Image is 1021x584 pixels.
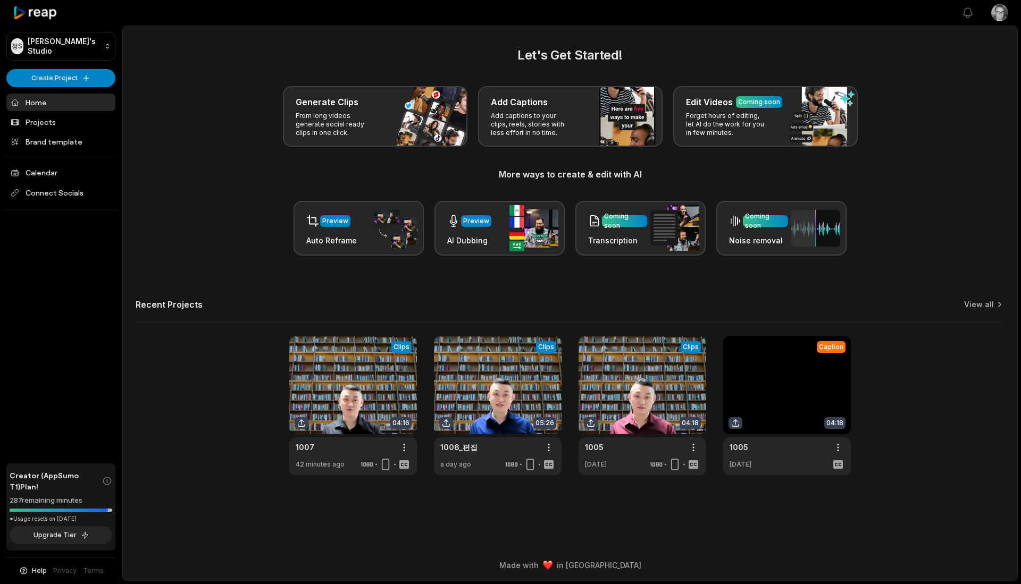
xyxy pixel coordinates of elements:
[19,566,47,575] button: Help
[83,566,104,575] a: Terms
[322,216,348,226] div: Preview
[509,205,558,251] img: ai_dubbing.png
[296,442,314,453] a: 1007
[6,133,115,150] a: Brand template
[28,37,100,56] p: [PERSON_NAME]'s Studio
[6,164,115,181] a: Calendar
[543,561,553,570] img: heart emoji
[10,515,112,523] div: *Usage resets on [DATE]
[10,526,112,544] button: Upgrade Tier
[440,442,478,453] a: 1006_편집
[10,495,112,506] div: 287 remaining minutes
[491,112,573,137] p: Add captions to your clips, reels, stories with less effort in no time.
[585,442,604,453] a: 1005
[136,168,1005,181] h3: More ways to create & edit with AI
[306,235,357,246] h3: Auto Reframe
[6,113,115,131] a: Projects
[729,235,788,246] h3: Noise removal
[6,183,115,202] span: Connect Socials
[136,299,203,310] h2: Recent Projects
[10,470,102,492] span: Creator (AppSumo T1) Plan!
[588,235,647,246] h3: Transcription
[686,96,733,108] h3: Edit Videos
[730,442,748,453] a: 1005
[686,112,768,137] p: Forget hours of editing, let AI do the work for you in few minutes.
[447,235,491,246] h3: AI Dubbing
[791,210,840,247] img: noise_removal.png
[964,299,994,310] a: View all
[650,205,699,251] img: transcription.png
[6,94,115,111] a: Home
[53,566,77,575] a: Privacy
[463,216,489,226] div: Preview
[6,69,115,87] button: Create Project
[738,97,780,107] div: Coming soon
[296,96,358,108] h3: Generate Clips
[745,211,786,231] div: Coming soon
[132,560,1008,571] div: Made with in [GEOGRAPHIC_DATA]
[11,38,23,54] div: 정S
[136,46,1005,65] h2: Let's Get Started!
[604,211,645,231] div: Coming soon
[491,96,548,108] h3: Add Captions
[369,208,417,249] img: auto_reframe.png
[296,112,378,137] p: From long videos generate social ready clips in one click.
[32,566,47,575] span: Help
